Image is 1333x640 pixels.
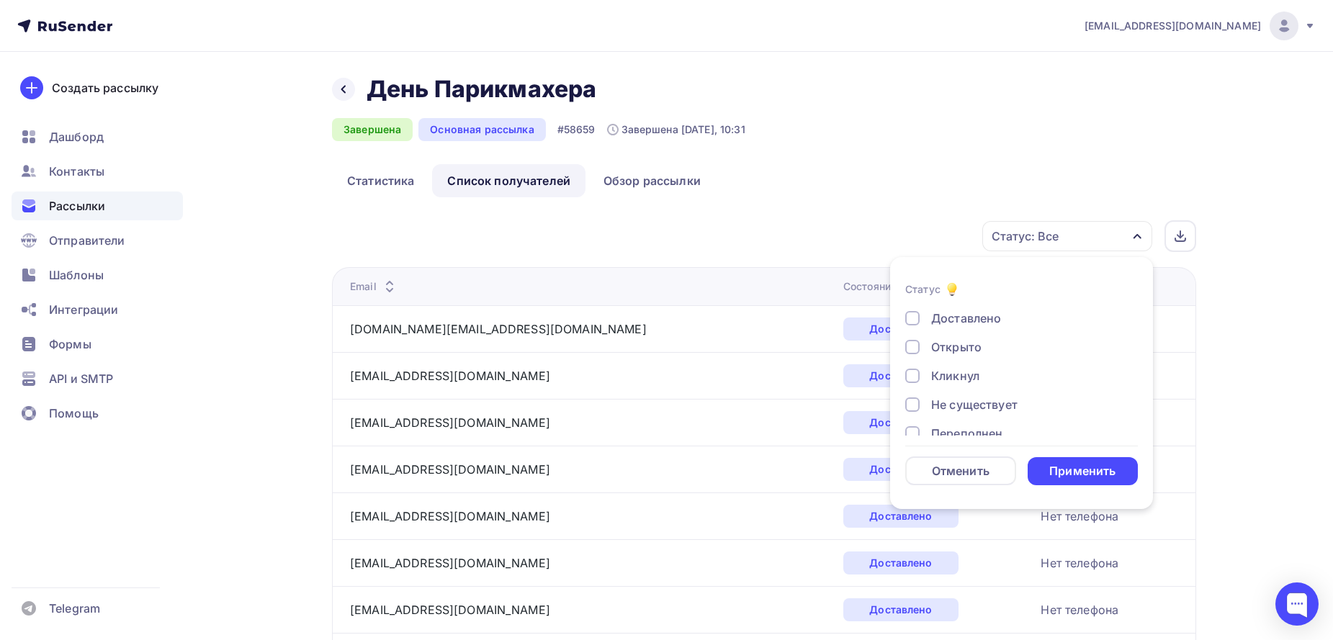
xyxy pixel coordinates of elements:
[332,164,429,197] a: Статистика
[557,122,596,137] div: #58659
[350,462,550,477] a: [EMAIL_ADDRESS][DOMAIN_NAME]
[931,367,979,384] div: Кликнул
[432,164,585,197] a: Список получателей
[992,227,1059,245] div: Статус: Все
[49,405,99,422] span: Помощь
[607,122,745,137] div: Завершена [DATE], 10:31
[1049,463,1116,479] div: Применить
[1041,601,1118,618] div: Нет телефона
[350,556,550,570] a: [EMAIL_ADDRESS][DOMAIN_NAME]
[350,279,398,294] div: Email
[367,75,596,104] h2: День Парикмахера
[588,164,716,197] a: Обзор рассылки
[52,79,158,96] div: Создать рассылку
[931,338,982,356] div: Открыто
[49,197,105,215] span: Рассылки
[418,118,545,141] div: Основная рассылка
[843,279,918,294] div: Состояние
[1041,508,1118,525] div: Нет телефона
[931,310,1001,327] div: Доставлено
[49,335,91,353] span: Формы
[12,122,183,151] a: Дашборд
[982,220,1153,252] button: Статус: Все
[49,266,104,284] span: Шаблоны
[332,118,413,141] div: Завершена
[350,415,550,430] a: [EMAIL_ADDRESS][DOMAIN_NAME]
[350,603,550,617] a: [EMAIL_ADDRESS][DOMAIN_NAME]
[1041,554,1118,572] div: Нет телефона
[1085,19,1261,33] span: [EMAIL_ADDRESS][DOMAIN_NAME]
[49,128,104,145] span: Дашборд
[843,364,959,387] div: Доставлено
[932,462,989,479] div: Отменить
[843,551,959,574] div: Доставлено
[931,396,1018,413] div: Не существует
[12,157,183,186] a: Контакты
[905,282,941,297] div: Статус
[350,322,647,336] a: [DOMAIN_NAME][EMAIL_ADDRESS][DOMAIN_NAME]
[12,226,183,255] a: Отправители
[12,261,183,289] a: Шаблоны
[49,232,125,249] span: Отправители
[890,257,1153,509] ul: Статус: Все
[350,509,550,523] a: [EMAIL_ADDRESS][DOMAIN_NAME]
[931,425,1002,442] div: Переполнен
[843,317,959,341] div: Доставлено
[12,330,183,359] a: Формы
[49,600,100,617] span: Telegram
[49,301,118,318] span: Интеграции
[843,411,959,434] div: Доставлено
[1085,12,1316,40] a: [EMAIL_ADDRESS][DOMAIN_NAME]
[350,369,550,383] a: [EMAIL_ADDRESS][DOMAIN_NAME]
[843,505,959,528] div: Доставлено
[49,163,104,180] span: Контакты
[49,370,113,387] span: API и SMTP
[12,191,183,220] a: Рассылки
[843,598,959,621] div: Доставлено
[843,458,959,481] div: Доставлено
